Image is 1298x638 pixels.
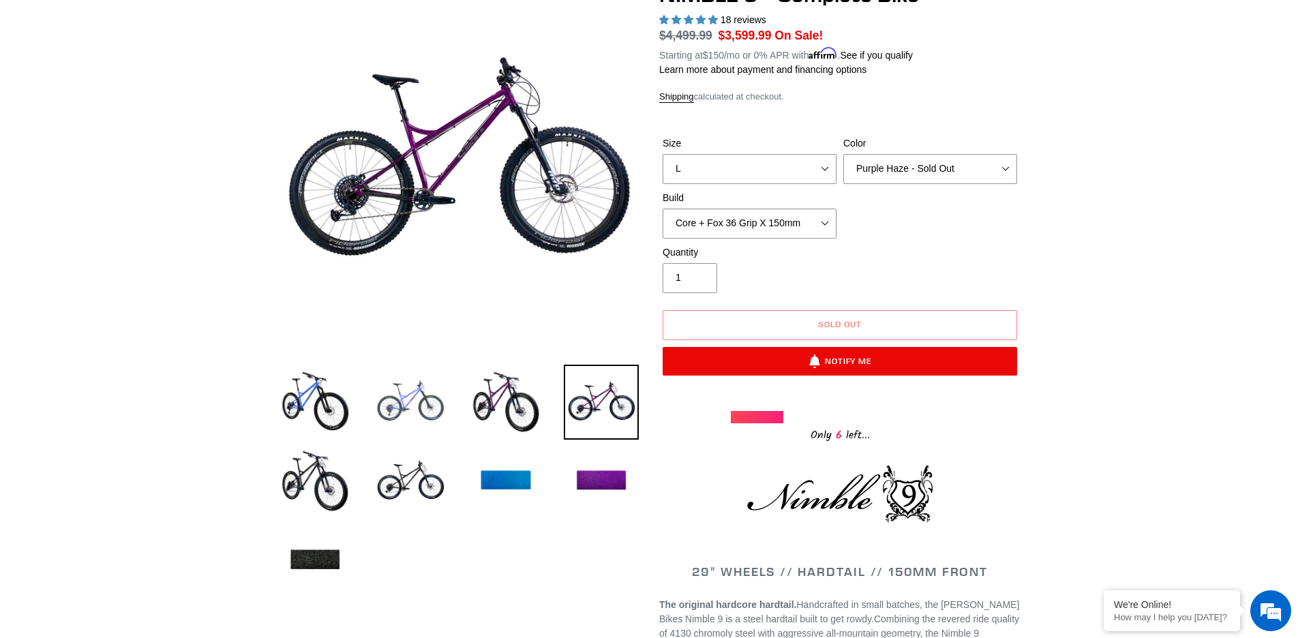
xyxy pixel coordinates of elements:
[659,29,712,42] s: $4,499.99
[663,347,1017,376] button: Notify Me
[692,564,988,579] span: 29" WHEELS // HARDTAIL // 150MM FRONT
[774,27,823,44] span: On Sale!
[843,136,1017,151] label: Color
[840,50,913,61] a: See if you qualify - Learn more about Affirm Financing (opens in modal)
[277,444,352,519] img: Load image into Gallery viewer, NIMBLE 9 - Complete Bike
[659,64,866,75] a: Learn more about payment and financing options
[659,599,1019,624] span: Handcrafted in small batches, the [PERSON_NAME] Bikes Nimble 9 is a steel hardtail built to get r...
[91,76,250,94] div: Chat with us now
[663,245,836,260] label: Quantity
[659,45,913,63] p: Starting at /mo or 0% APR with .
[373,365,448,440] img: Load image into Gallery viewer, NIMBLE 9 - Complete Bike
[44,68,78,102] img: d_696896380_company_1647369064580_696896380
[703,50,724,61] span: $150
[564,444,639,519] img: Load image into Gallery viewer, NIMBLE 9 - Complete Bike
[79,172,188,309] span: We're online!
[731,423,949,444] div: Only left...
[809,48,837,59] span: Affirm
[224,7,256,40] div: Minimize live chat window
[832,427,846,444] span: 6
[719,29,772,42] span: $3,599.99
[659,91,694,103] a: Shipping
[1114,612,1230,622] p: How may I help you today?
[659,599,796,610] strong: The original hardcore hardtail.
[659,90,1021,104] div: calculated at checkout.
[818,319,862,329] span: Sold out
[468,365,543,440] img: Load image into Gallery viewer, NIMBLE 9 - Complete Bike
[277,523,352,598] img: Load image into Gallery viewer, NIMBLE 9 - Complete Bike
[659,14,721,25] span: 4.89 stars
[663,191,836,205] label: Build
[7,372,260,420] textarea: Type your message and hit 'Enter'
[277,365,352,440] img: Load image into Gallery viewer, NIMBLE 9 - Complete Bike
[721,14,766,25] span: 18 reviews
[564,365,639,440] img: Load image into Gallery viewer, NIMBLE 9 - Complete Bike
[1114,599,1230,610] div: We're Online!
[663,310,1017,340] button: Sold out
[468,444,543,519] img: Load image into Gallery viewer, NIMBLE 9 - Complete Bike
[373,444,448,519] img: Load image into Gallery viewer, NIMBLE 9 - Complete Bike
[15,75,35,95] div: Navigation go back
[663,136,836,151] label: Size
